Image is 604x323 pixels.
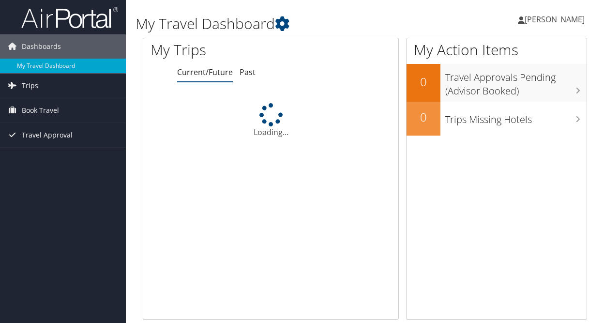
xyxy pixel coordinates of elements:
[22,98,59,123] span: Book Travel
[407,40,587,60] h1: My Action Items
[445,108,587,126] h3: Trips Missing Hotels
[407,64,587,101] a: 0Travel Approvals Pending (Advisor Booked)
[177,67,233,77] a: Current/Future
[22,34,61,59] span: Dashboards
[22,74,38,98] span: Trips
[407,74,440,90] h2: 0
[407,109,440,125] h2: 0
[240,67,256,77] a: Past
[22,123,73,147] span: Travel Approval
[407,102,587,136] a: 0Trips Missing Hotels
[136,14,441,34] h1: My Travel Dashboard
[143,103,398,138] div: Loading...
[518,5,594,34] a: [PERSON_NAME]
[151,40,285,60] h1: My Trips
[21,6,118,29] img: airportal-logo.png
[445,66,587,98] h3: Travel Approvals Pending (Advisor Booked)
[525,14,585,25] span: [PERSON_NAME]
